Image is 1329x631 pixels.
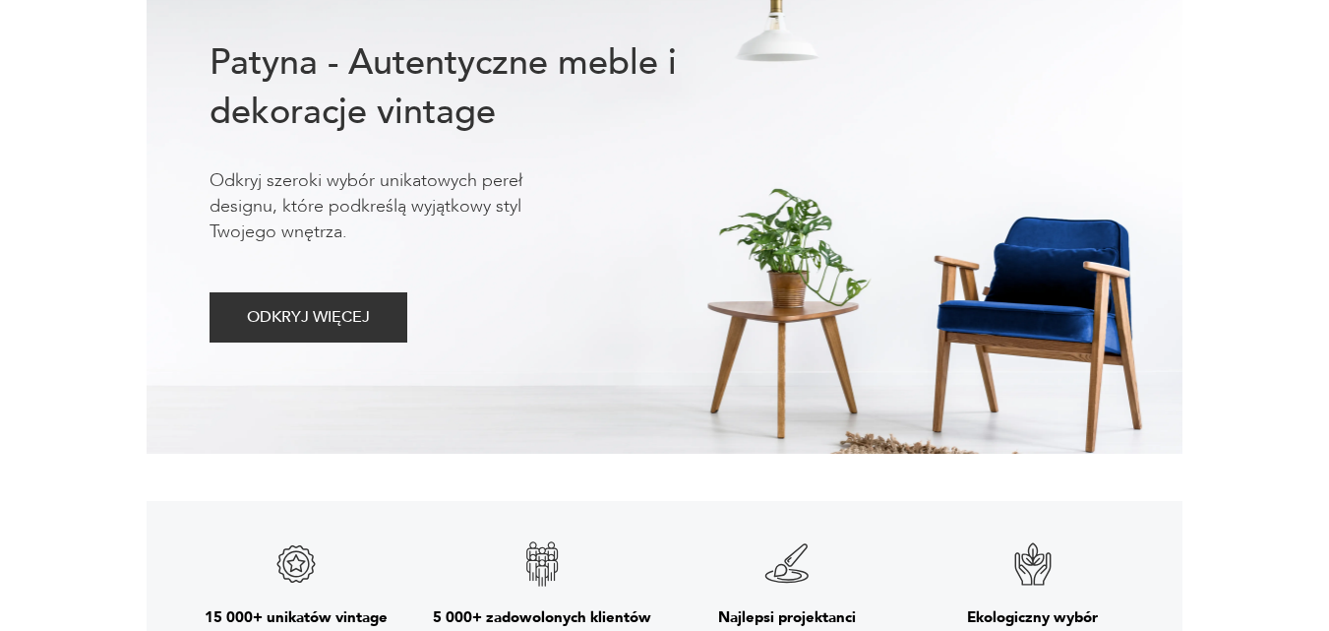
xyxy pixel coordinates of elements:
[718,607,856,627] h3: Najlepsi projektanci
[763,540,811,588] img: Znak gwarancji jakości
[205,607,388,627] h3: 15 000+ unikatów vintage
[210,312,407,326] a: ODKRYJ WIĘCEJ
[967,607,1098,627] h3: Ekologiczny wybór
[272,540,320,588] img: Znak gwarancji jakości
[210,168,583,245] p: Odkryj szeroki wybór unikatowych pereł designu, które podkreślą wyjątkowy styl Twojego wnętrza.
[210,292,407,343] button: ODKRYJ WIĘCEJ
[1009,540,1057,588] img: Znak gwarancji jakości
[433,607,651,627] h3: 5 000+ zadowolonych klientów
[518,540,566,588] img: Znak gwarancji jakości
[210,38,741,137] h1: Patyna - Autentyczne meble i dekoracje vintage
